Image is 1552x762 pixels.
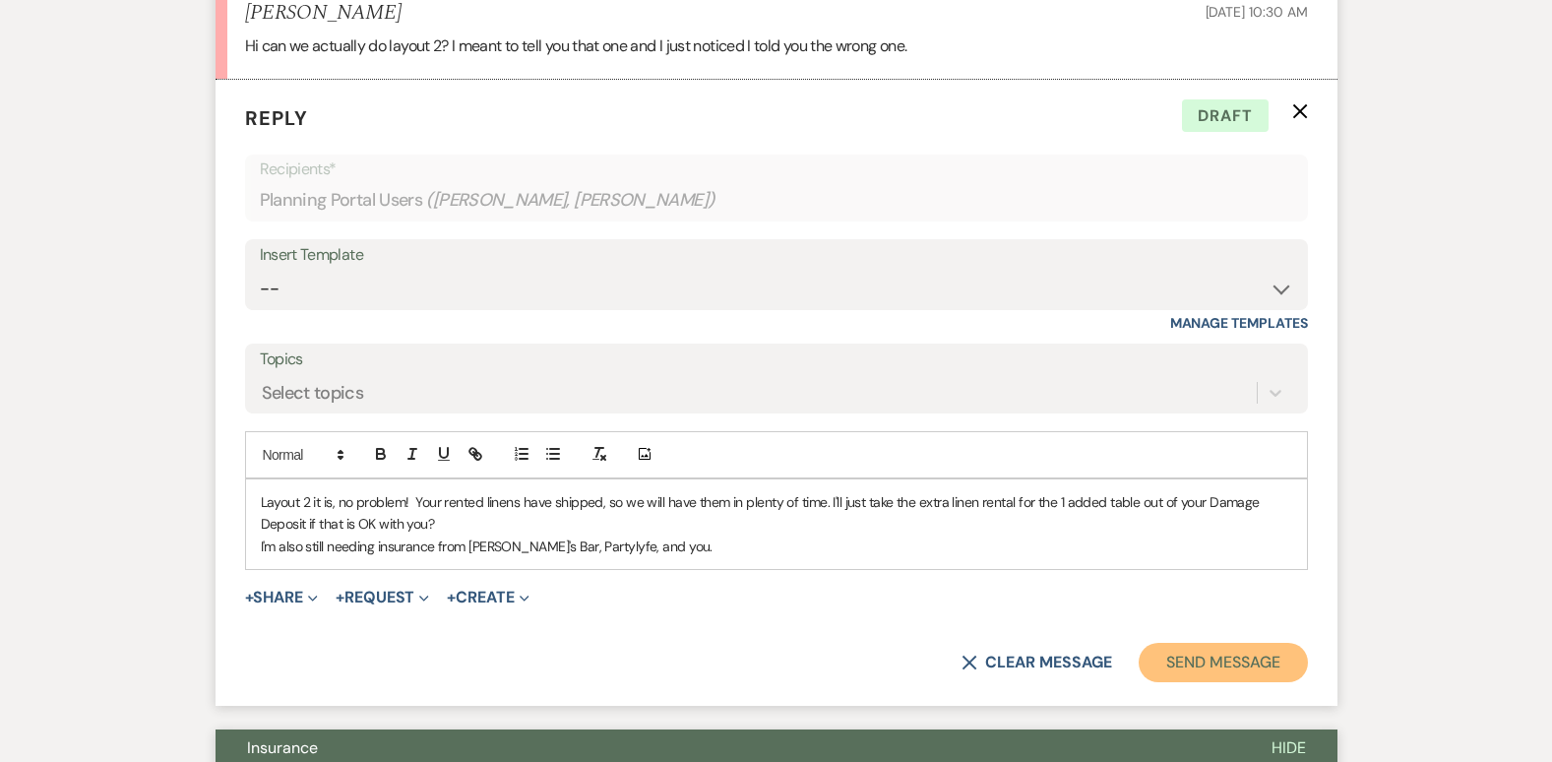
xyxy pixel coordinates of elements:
span: [DATE] 10:30 AM [1206,3,1308,21]
span: + [336,590,344,605]
p: Layout 2 it is, no problem! Your rented linens have shipped, so we will have them in plenty of ti... [261,491,1292,536]
span: Draft [1182,99,1269,133]
button: Request [336,590,429,605]
p: I'm also still needing insurance from [PERSON_NAME]'s Bar, Partylyfe, and you. [261,536,1292,557]
span: Reply [245,105,308,131]
span: Hide [1272,737,1306,758]
button: Send Message [1139,643,1307,682]
label: Topics [260,346,1293,374]
button: Share [245,590,319,605]
p: Recipients* [260,157,1293,182]
a: Manage Templates [1170,314,1308,332]
span: ( [PERSON_NAME], [PERSON_NAME] ) [426,187,715,214]
button: Clear message [962,655,1111,670]
button: Create [447,590,528,605]
span: Insurance [247,737,318,758]
h5: [PERSON_NAME] [245,1,402,26]
span: + [245,590,254,605]
span: + [447,590,456,605]
p: Hi can we actually do layout 2? I meant to tell you that one and I just noticed I told you the wr... [245,33,1308,59]
div: Planning Portal Users [260,181,1293,220]
div: Insert Template [260,241,1293,270]
div: Select topics [262,379,364,406]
